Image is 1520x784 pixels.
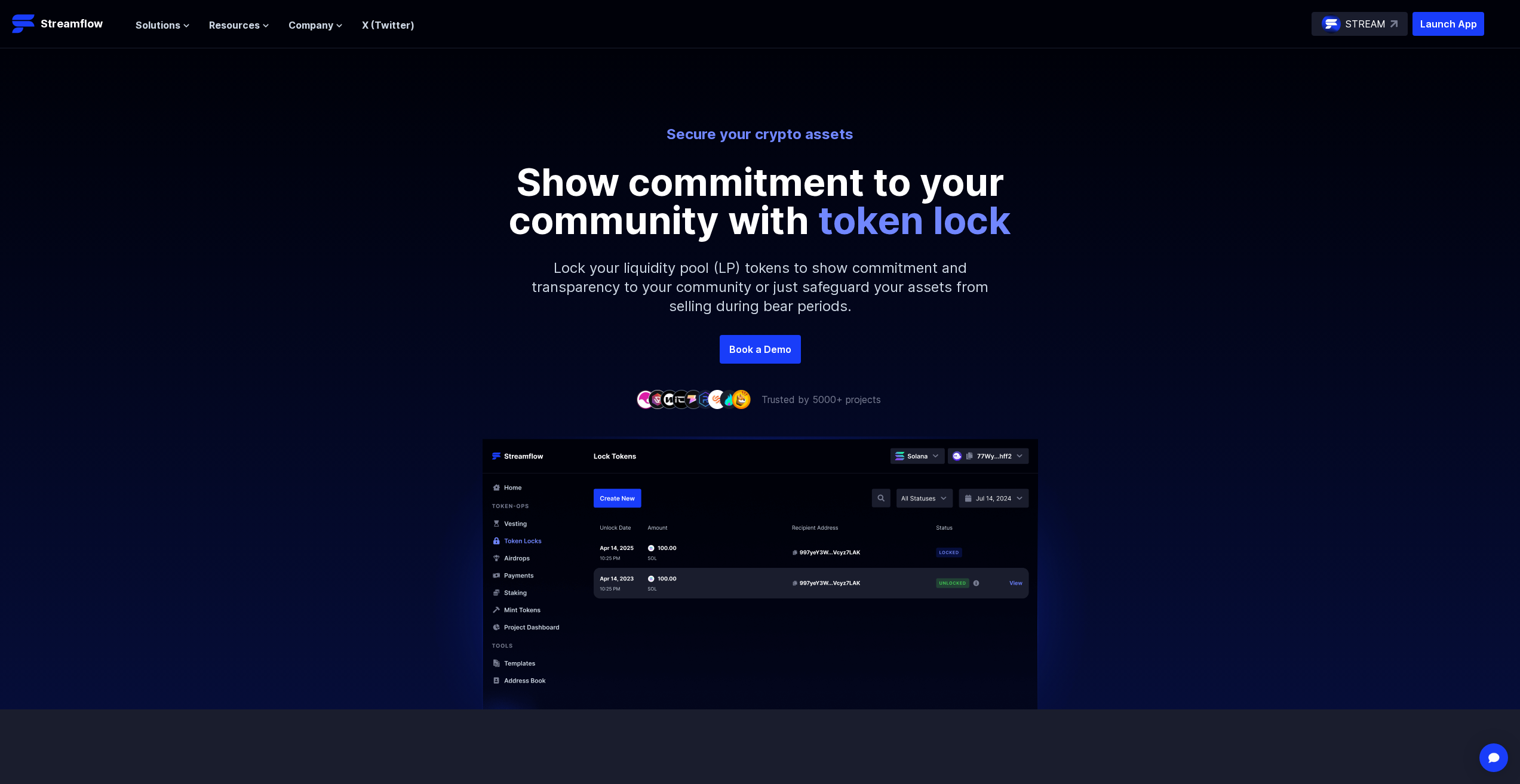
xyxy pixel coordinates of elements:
p: STREAM [1346,17,1386,31]
span: Solutions [136,18,180,32]
img: company-4 [672,390,691,408]
span: token lock [818,197,1011,243]
img: Hero Image [420,436,1101,739]
img: top-right-arrow.svg [1390,20,1398,27]
img: company-5 [684,390,703,408]
img: company-1 [636,390,655,408]
a: Book a Demo [720,335,801,364]
img: Streamflow Logo [12,12,36,36]
span: Company [288,18,333,32]
img: streamflow-logo-circle.png [1322,14,1341,33]
button: Launch App [1412,12,1484,36]
p: Trusted by 5000+ projects [761,392,881,407]
button: Resources [209,18,269,32]
img: company-8 [720,390,739,408]
img: company-3 [660,390,679,408]
img: company-9 [732,390,751,408]
a: X (Twitter) [362,19,414,31]
p: Secure your crypto assets [429,125,1091,144]
span: Resources [209,18,260,32]
button: Company [288,18,343,32]
button: Solutions [136,18,190,32]
p: Streamflow [41,16,103,32]
img: company-7 [708,390,727,408]
a: STREAM [1312,12,1408,36]
img: company-2 [648,390,667,408]
a: Streamflow [12,12,124,36]
p: Lock your liquidity pool (LP) tokens to show commitment and transparency to your community or jus... [503,239,1017,335]
p: Show commitment to your community with [492,163,1029,239]
img: company-6 [696,390,715,408]
div: Open Intercom Messenger [1479,743,1508,772]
